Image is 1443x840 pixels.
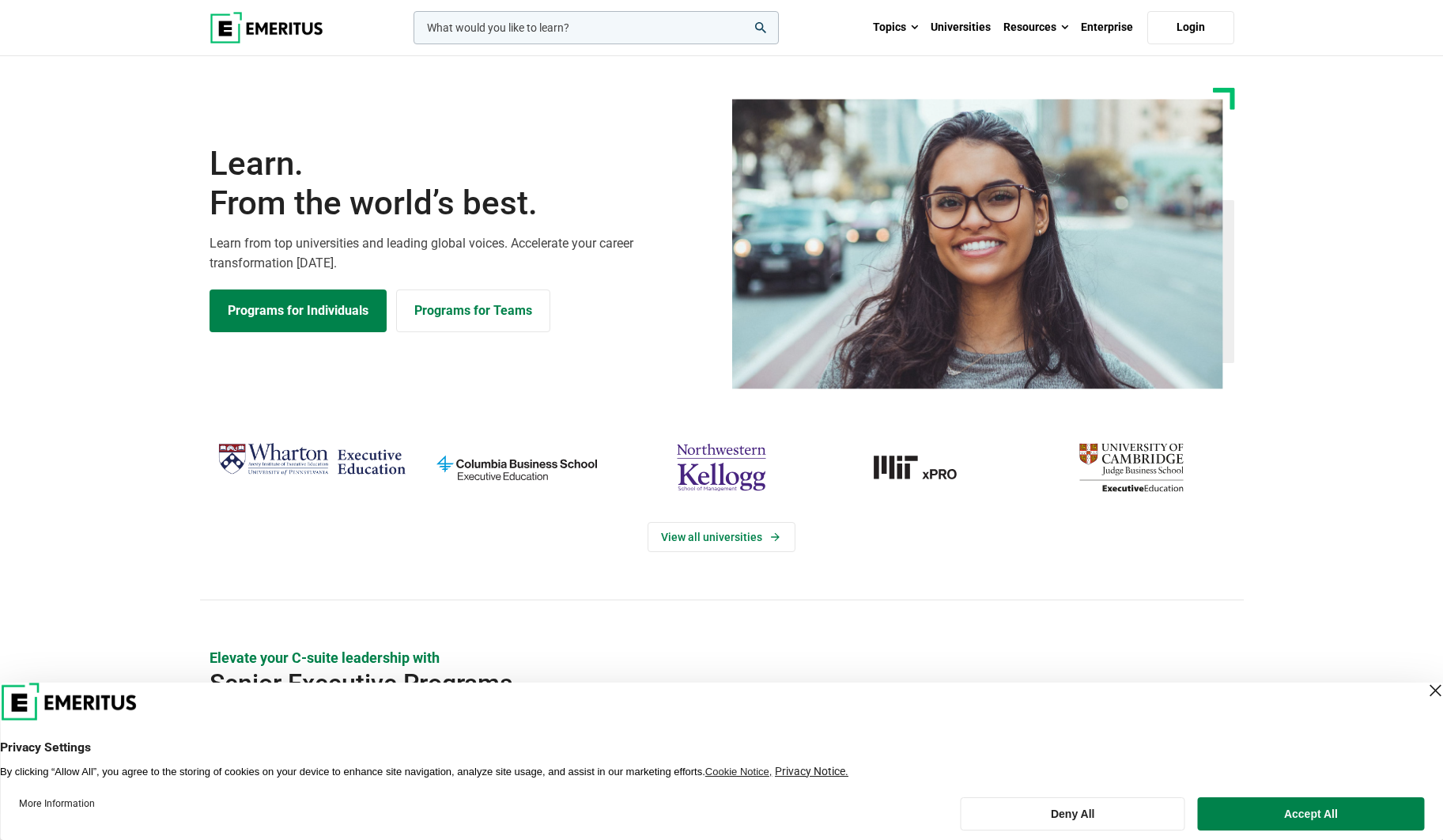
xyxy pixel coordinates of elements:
[210,184,712,223] span: From the world’s best.
[422,437,611,498] img: columbia-business-school
[210,648,1234,668] p: Elevate your C-suite leadership with
[1147,11,1234,44] a: Login
[210,233,712,274] p: Learn from top universities and leading global voices. Accelerate your career transformation [DATE].
[210,289,387,332] a: Explore Programs
[217,437,406,483] img: Wharton Executive Education
[832,437,1021,498] a: MIT-xPRO
[210,668,1131,699] h2: Senior Executive Programs
[648,522,795,552] a: View Universities
[1037,437,1226,498] img: cambridge-judge-business-school
[732,99,1223,389] img: Learn from the world's best
[832,437,1021,498] img: MIT xPRO
[210,144,712,224] h1: Learn.
[627,437,816,498] img: northwestern-kellogg
[396,289,550,332] a: Explore for Business
[414,11,779,44] input: woocommerce-product-search-field-0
